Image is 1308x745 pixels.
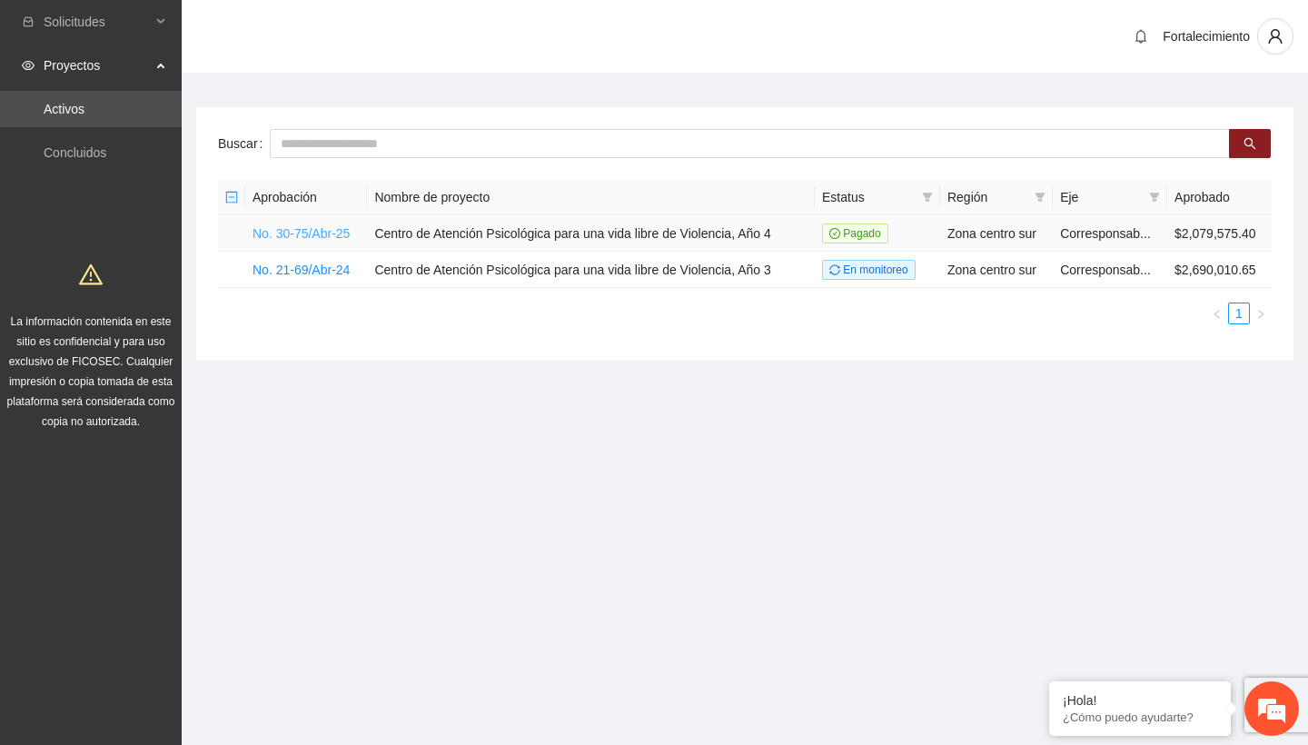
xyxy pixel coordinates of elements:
span: La información contenida en este sitio es confidencial y para uso exclusivo de FICOSEC. Cualquier... [7,315,175,428]
span: Estatus [822,187,915,207]
span: eye [22,59,35,72]
span: Solicitudes [44,4,151,40]
td: Centro de Atención Psicológica para una vida libre de Violencia, Año 3 [367,252,815,288]
a: No. 30-75/Abr-25 [253,226,350,241]
a: No. 21-69/Abr-24 [253,263,350,277]
span: filter [1149,192,1160,203]
span: Fortalecimiento [1163,29,1250,44]
th: Aprobación [245,180,367,215]
span: minus-square [225,191,238,204]
span: filter [918,184,936,211]
span: Corresponsab... [1060,263,1151,277]
td: Centro de Atención Psicológica para una vida libre de Violencia, Año 4 [367,215,815,252]
th: Nombre de proyecto [367,180,815,215]
span: right [1255,309,1266,320]
td: $2,690,010.65 [1167,252,1272,288]
td: $2,079,575.40 [1167,215,1272,252]
span: warning [79,263,103,286]
a: 1 [1229,303,1249,323]
span: filter [1035,192,1045,203]
label: Buscar [218,129,270,158]
div: Minimizar ventana de chat en vivo [298,9,342,53]
span: bell [1127,29,1154,44]
span: inbox [22,15,35,28]
li: Next Page [1250,303,1272,324]
span: filter [922,192,933,203]
span: left [1212,309,1223,320]
button: left [1206,303,1228,324]
button: search [1229,129,1271,158]
textarea: Escriba su mensaje y pulse “Intro” [9,496,346,560]
a: Concluidos [44,145,106,160]
button: user [1257,18,1293,55]
span: Corresponsab... [1060,226,1151,241]
span: Pagado [822,223,888,243]
span: filter [1145,184,1164,211]
li: 1 [1228,303,1250,324]
a: Activos [44,102,84,116]
p: ¿Cómo puedo ayudarte? [1063,710,1217,724]
li: Previous Page [1206,303,1228,324]
span: search [1244,137,1256,152]
span: filter [1031,184,1049,211]
span: sync [829,264,840,275]
th: Aprobado [1167,180,1272,215]
td: Zona centro sur [940,252,1053,288]
span: Proyectos [44,47,151,84]
div: Chatee con nosotros ahora [94,93,305,116]
span: user [1258,28,1293,45]
span: Estamos en línea. [105,243,251,426]
div: ¡Hola! [1063,693,1217,708]
button: bell [1126,22,1155,51]
span: En monitoreo [822,260,916,280]
span: Región [947,187,1027,207]
span: check-circle [829,228,840,239]
td: Zona centro sur [940,215,1053,252]
button: right [1250,303,1272,324]
span: Eje [1060,187,1142,207]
